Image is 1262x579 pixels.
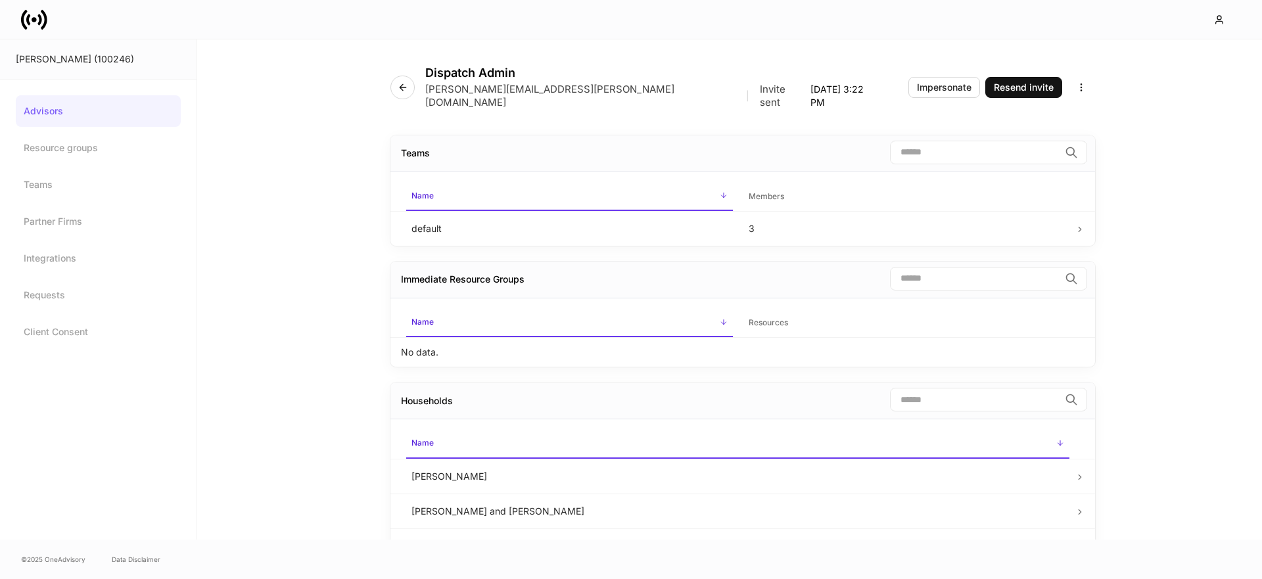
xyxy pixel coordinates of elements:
[401,494,1075,528] td: [PERSON_NAME] and [PERSON_NAME]
[738,211,1075,246] td: 3
[760,83,806,109] p: Invite sent
[21,554,85,565] span: © 2025 OneAdvisory
[917,83,971,92] div: Impersonate
[743,183,1070,210] span: Members
[401,273,525,286] div: Immediate Resource Groups
[908,77,980,98] button: Impersonate
[746,89,749,103] p: |
[16,206,181,237] a: Partner Firms
[406,430,1069,458] span: Name
[411,436,434,449] h6: Name
[401,459,1075,494] td: [PERSON_NAME]
[994,83,1054,92] div: Resend invite
[749,316,788,329] h6: Resources
[16,169,181,200] a: Teams
[16,132,181,164] a: Resource groups
[411,315,434,328] h6: Name
[401,211,738,246] td: default
[406,309,733,337] span: Name
[401,346,438,359] p: No data.
[743,310,1070,336] span: Resources
[411,189,434,202] h6: Name
[16,279,181,311] a: Requests
[425,66,877,80] h4: Dispatch Admin
[406,183,733,211] span: Name
[16,243,181,274] a: Integrations
[985,77,1062,98] button: Resend invite
[16,53,181,66] div: [PERSON_NAME] (100246)
[810,83,877,109] p: [DATE] 3:22 PM
[112,554,160,565] a: Data Disclaimer
[401,528,1075,563] td: [PERSON_NAME]
[401,147,430,160] div: Teams
[749,190,784,202] h6: Members
[425,83,736,109] p: [PERSON_NAME][EMAIL_ADDRESS][PERSON_NAME][DOMAIN_NAME]
[16,316,181,348] a: Client Consent
[401,394,453,407] div: Households
[16,95,181,127] a: Advisors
